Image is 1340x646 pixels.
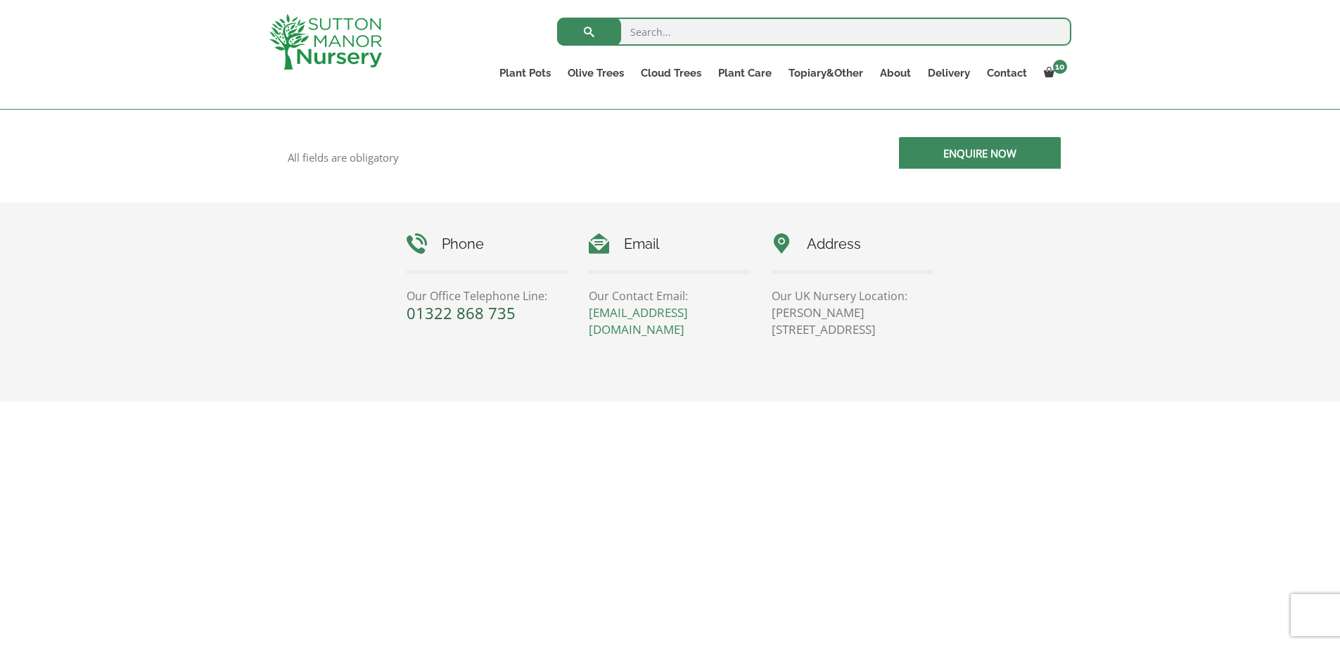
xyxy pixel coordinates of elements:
a: Cloud Trees [632,63,710,83]
a: Contact [978,63,1035,83]
h4: Email [589,233,751,255]
p: Our Office Telephone Line: [407,288,568,304]
h4: Address [772,233,933,255]
a: 01322 868 735 [407,302,516,323]
span: 10 [1053,60,1067,74]
img: logo [269,14,382,70]
p: Our Contact Email: [589,288,751,304]
input: Search... [557,18,1071,46]
a: About [872,63,919,83]
a: Plant Care [710,63,780,83]
input: Enquire Now [899,137,1061,169]
h4: Phone [407,233,568,255]
p: [PERSON_NAME][STREET_ADDRESS] [772,304,933,338]
a: Delivery [919,63,978,83]
a: 10 [1035,63,1071,83]
a: Plant Pots [491,63,559,83]
a: Olive Trees [559,63,632,83]
p: Our UK Nursery Location: [772,288,933,304]
p: All fields are obligatory [288,151,660,164]
a: [EMAIL_ADDRESS][DOMAIN_NAME] [589,304,688,337]
a: Topiary&Other [780,63,872,83]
